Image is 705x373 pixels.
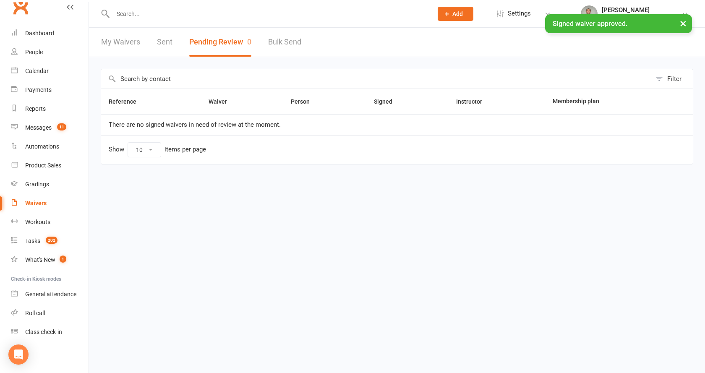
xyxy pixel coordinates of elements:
a: Workouts [11,213,89,232]
div: Show [109,142,206,157]
div: Messages [25,124,52,131]
div: Gradings [25,181,49,188]
div: Automations [25,143,59,150]
div: Roll call [25,310,45,316]
button: Signed [374,97,402,107]
td: There are no signed waivers in need of review at the moment. [101,114,693,135]
div: Waivers [25,200,47,206]
div: Open Intercom Messenger [8,344,29,365]
div: Reports [25,105,46,112]
span: Add [452,10,463,17]
div: General attendance [25,291,76,297]
a: Waivers [11,194,89,213]
button: Waiver [209,97,236,107]
input: Search by contact [101,69,651,89]
span: 0 [247,37,251,46]
span: Settings [508,4,531,23]
span: Person [291,98,319,105]
a: Automations [11,137,89,156]
div: Filter [667,74,681,84]
div: Tasks [25,237,40,244]
button: Reference [109,97,146,107]
a: My Waivers [101,28,140,57]
a: People [11,43,89,62]
span: Instructor [456,98,491,105]
span: 11 [57,123,66,130]
img: thumb_image1524148262.png [581,5,598,22]
div: People [25,49,43,55]
th: Membership plan [545,89,663,114]
a: Roll call [11,304,89,323]
a: Class kiosk mode [11,323,89,342]
div: Product Sales [25,162,61,169]
a: General attendance kiosk mode [11,285,89,304]
button: Filter [651,69,693,89]
div: Payments [25,86,52,93]
a: Messages 11 [11,118,89,137]
a: Tasks 202 [11,232,89,250]
div: Signed waiver approved. [545,14,692,33]
div: Southside Muay Thai & Fitness [602,14,681,21]
span: Reference [109,98,146,105]
button: Person [291,97,319,107]
a: Sent [157,28,172,57]
a: What's New1 [11,250,89,269]
a: Reports [11,99,89,118]
div: Workouts [25,219,50,225]
div: [PERSON_NAME] [602,6,681,14]
div: items per page [164,146,206,153]
button: Add [438,7,473,21]
button: × [676,14,691,32]
a: Calendar [11,62,89,81]
div: What's New [25,256,55,263]
span: 1 [60,256,66,263]
a: Product Sales [11,156,89,175]
input: Search... [110,8,427,20]
button: Instructor [456,97,491,107]
a: Payments [11,81,89,99]
span: 202 [46,237,57,244]
span: Waiver [209,98,236,105]
span: Signed [374,98,402,105]
div: Class check-in [25,329,62,335]
button: Pending Review0 [189,28,251,57]
a: Gradings [11,175,89,194]
a: Bulk Send [268,28,301,57]
div: Calendar [25,68,49,74]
